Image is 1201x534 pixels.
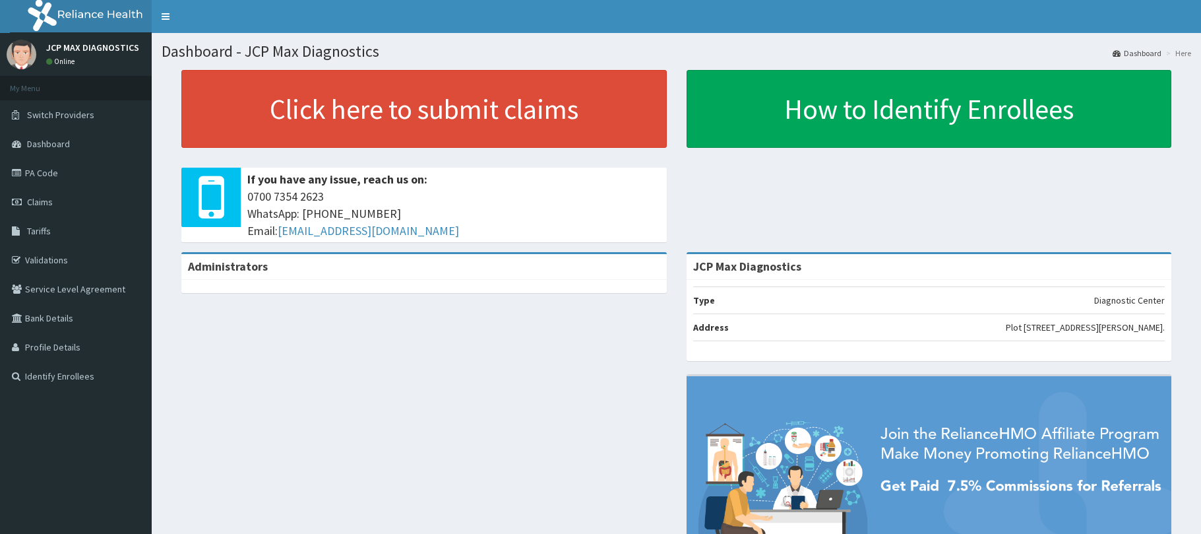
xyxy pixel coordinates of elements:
b: Administrators [188,259,268,274]
b: If you have any issue, reach us on: [247,172,427,187]
span: Claims [27,196,53,208]
a: Click here to submit claims [181,70,667,148]
a: [EMAIL_ADDRESS][DOMAIN_NAME] [278,223,459,238]
a: How to Identify Enrollees [687,70,1172,148]
img: User Image [7,40,36,69]
p: JCP MAX DIAGNOSTICS [46,43,139,52]
span: Switch Providers [27,109,94,121]
a: Online [46,57,78,66]
li: Here [1163,48,1191,59]
b: Type [693,294,715,306]
p: Diagnostic Center [1094,294,1165,307]
span: Tariffs [27,225,51,237]
a: Dashboard [1113,48,1161,59]
span: 0700 7354 2623 WhatsApp: [PHONE_NUMBER] Email: [247,188,660,239]
b: Address [693,321,729,333]
h1: Dashboard - JCP Max Diagnostics [162,43,1191,60]
span: Dashboard [27,138,70,150]
p: Plot [STREET_ADDRESS][PERSON_NAME]. [1006,321,1165,334]
strong: JCP Max Diagnostics [693,259,801,274]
